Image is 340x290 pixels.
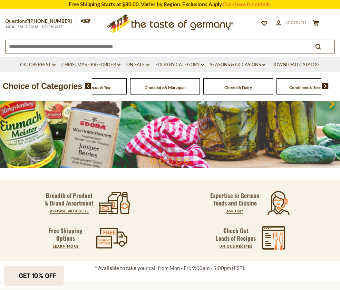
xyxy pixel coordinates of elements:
[53,244,79,248] a: LEARN MORE
[5,25,64,29] span: MON - FRI, 9:00AM - 5:00PM (EST)
[50,209,89,213] a: BROWSE PRODUCTS
[271,61,320,69] a: Download Catalog
[226,209,243,213] a: ASK US!*
[20,61,56,69] a: Oktoberfest
[210,61,265,69] a: Seasons & Occasions
[74,85,110,90] a: Coffee, Cocoa & Tea
[61,61,120,69] a: Christmas - PRE-ORDER
[145,85,186,90] a: Chocolate & Marzipan
[223,1,272,7] a: Click here for details.
[224,85,252,90] a: Cheese & Dairy
[285,20,307,25] span: Account
[126,61,149,69] a: On Sale
[276,19,307,27] a: Account
[155,61,204,69] a: Food By Category
[289,85,333,90] a: Condiments, Seasonings
[43,227,88,242] p: Free Shipping Options
[29,18,72,24] a: [PHONE_NUMBER]
[44,192,94,207] p: Breadth of Product & Brand Assortment
[216,227,256,242] p: Check Out Loads of Recipes
[210,192,260,207] p: Expertise in German Foods and Cuisine
[322,83,329,89] img: next arrow
[5,17,77,26] p: Questions?
[220,244,252,248] a: UNIQUE RECIPES
[85,83,91,89] img: previous arrow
